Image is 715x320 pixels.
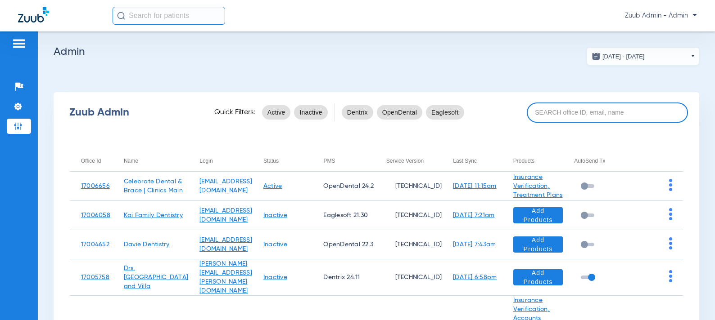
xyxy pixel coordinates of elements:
[342,103,464,121] mat-chip-listbox: pms-filters
[431,108,459,117] span: Eaglesoft
[263,241,287,248] a: Inactive
[263,212,287,218] a: Inactive
[453,274,497,280] a: [DATE] 6:58pm
[214,108,255,117] span: Quick Filters:
[312,230,375,259] td: OpenDental 22.3
[513,156,563,166] div: Products
[312,172,375,201] td: OpenDental 24.2
[375,259,442,296] td: [TECHNICAL_ID]
[199,156,213,166] div: Login
[117,12,125,20] img: Search Icon
[124,156,188,166] div: Name
[323,156,375,166] div: PMS
[513,174,563,198] a: Insurance Verification, Treatment Plans
[262,103,328,121] mat-chip-listbox: status-filters
[81,156,113,166] div: Office Id
[199,261,252,294] a: [PERSON_NAME][EMAIL_ADDRESS][PERSON_NAME][DOMAIN_NAME]
[520,236,556,253] span: Add Products
[199,178,252,194] a: [EMAIL_ADDRESS][DOMAIN_NAME]
[312,259,375,296] td: Dentrix 24.11
[592,52,601,61] img: date.svg
[382,108,417,117] span: OpenDental
[453,156,477,166] div: Last Sync
[199,237,252,252] a: [EMAIL_ADDRESS][DOMAIN_NAME]
[81,241,109,248] a: 17004652
[669,270,672,282] img: group-dot-blue.svg
[124,178,183,194] a: Celebrate Dental & Brace | Clinics Main
[669,237,672,249] img: group-dot-blue.svg
[513,269,563,285] button: Add Products
[375,172,442,201] td: [TECHNICAL_ID]
[513,207,563,223] button: Add Products
[347,108,368,117] span: Dentrix
[386,156,424,166] div: Service Version
[386,156,442,166] div: Service Version
[453,183,497,189] a: [DATE] 11:15am
[199,208,252,223] a: [EMAIL_ADDRESS][DOMAIN_NAME]
[587,47,699,65] button: [DATE] - [DATE]
[625,11,697,20] span: Zuub Admin - Admin
[81,156,101,166] div: Office Id
[453,212,494,218] a: [DATE] 7:21am
[520,206,556,224] span: Add Products
[669,179,672,191] img: group-dot-blue.svg
[81,183,110,189] a: 17006656
[513,156,534,166] div: Products
[513,236,563,253] button: Add Products
[54,47,699,56] h2: Admin
[81,212,110,218] a: 17006058
[199,156,252,166] div: Login
[669,208,672,220] img: group-dot-blue.svg
[124,241,170,248] a: Davie Dentistry
[375,201,442,230] td: [TECHNICAL_ID]
[312,201,375,230] td: Eaglesoft 21.30
[12,38,26,49] img: hamburger-icon
[18,7,49,22] img: Zuub Logo
[323,156,335,166] div: PMS
[267,108,285,117] span: Active
[124,212,183,218] a: Kai Family Dentistry
[574,156,623,166] div: AutoSend Tx
[113,7,225,25] input: Search for patients
[299,108,322,117] span: Inactive
[574,156,605,166] div: AutoSend Tx
[81,274,109,280] a: 17005758
[263,274,287,280] a: Inactive
[520,268,556,286] span: Add Products
[527,102,688,123] input: SEARCH office ID, email, name
[124,265,188,289] a: Drs. [GEOGRAPHIC_DATA] and Villa
[453,156,502,166] div: Last Sync
[69,108,199,117] div: Zuub Admin
[263,183,282,189] a: Active
[263,156,279,166] div: Status
[124,156,138,166] div: Name
[453,241,496,248] a: [DATE] 7:43am
[375,230,442,259] td: [TECHNICAL_ID]
[263,156,312,166] div: Status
